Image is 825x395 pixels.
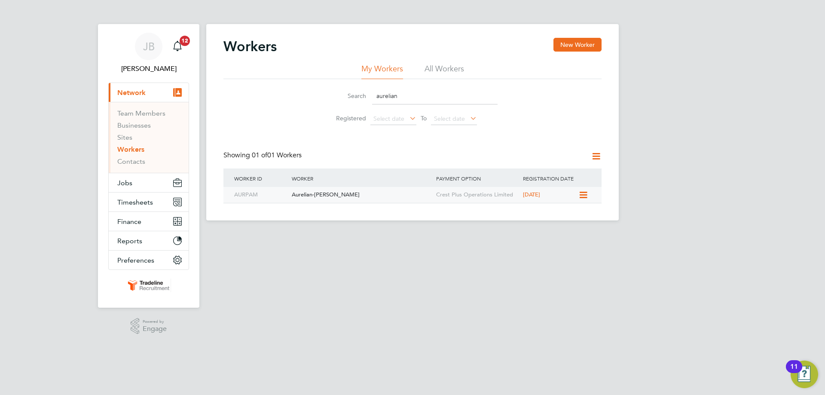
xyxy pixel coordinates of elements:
div: Aurelian-[PERSON_NAME] [290,187,434,203]
div: AURPAM [232,187,290,203]
div: Network [109,102,189,173]
li: All Workers [425,64,464,79]
span: 01 Workers [252,151,302,159]
a: Sites [117,133,132,141]
div: Payment Option [434,168,521,188]
a: AURPAMAurelian-[PERSON_NAME]Crest Plus Operations Limited[DATE] [232,187,578,194]
div: Showing [223,151,303,160]
a: Businesses [117,121,151,129]
span: Powered by [143,318,167,325]
button: Timesheets [109,193,189,211]
input: Name, email or phone number [372,88,498,104]
a: 12 [169,33,186,60]
div: 11 [790,367,798,378]
span: To [418,113,429,124]
button: New Worker [553,38,602,52]
a: Go to home page [108,279,189,292]
button: Open Resource Center, 11 new notifications [791,361,818,388]
span: Preferences [117,256,154,264]
span: JB [143,41,155,52]
div: Worker ID [232,168,290,188]
button: Jobs [109,173,189,192]
a: Powered byEngage [131,318,167,334]
span: Engage [143,325,167,333]
div: Worker [290,168,434,188]
button: Preferences [109,251,189,269]
label: Search [327,92,366,100]
span: Network [117,89,146,97]
h2: Workers [223,38,277,55]
span: Select date [373,115,404,122]
span: Finance [117,217,141,226]
img: tradelinerecruitment-logo-retina.png [126,279,171,292]
li: My Workers [361,64,403,79]
span: Timesheets [117,198,153,206]
nav: Main navigation [98,24,199,308]
span: 12 [180,36,190,46]
div: Registration Date [521,168,593,188]
a: Contacts [117,157,145,165]
span: Reports [117,237,142,245]
a: Workers [117,145,144,153]
span: 01 of [252,151,267,159]
button: Network [109,83,189,102]
button: Finance [109,212,189,231]
label: Registered [327,114,366,122]
a: Team Members [117,109,165,117]
a: JB[PERSON_NAME] [108,33,189,74]
button: Reports [109,231,189,250]
span: Jobs [117,179,132,187]
span: [DATE] [523,191,540,198]
span: Jake Blackwood [108,64,189,74]
span: Select date [434,115,465,122]
div: Crest Plus Operations Limited [434,187,521,203]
